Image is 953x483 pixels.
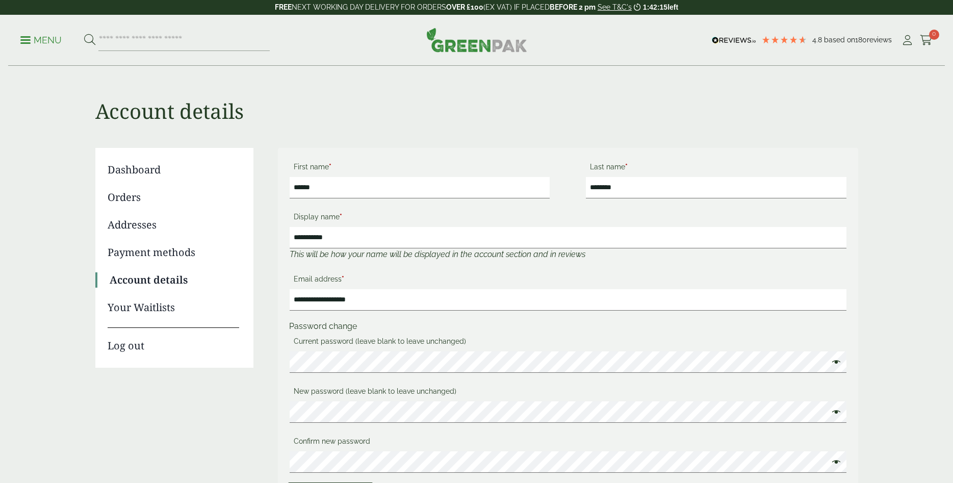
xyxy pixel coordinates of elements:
[426,28,527,52] img: GreenPak Supplies
[108,190,239,205] a: Orders
[867,36,892,44] span: reviews
[598,3,632,11] a: See T&C's
[108,162,239,177] a: Dashboard
[920,33,933,48] a: 0
[20,34,62,44] a: Menu
[108,327,239,353] a: Log out
[446,3,483,11] strong: OVER £100
[290,384,846,401] label: New password (leave blank to leave unchanged)
[95,66,858,123] h1: Account details
[550,3,596,11] strong: BEFORE 2 pm
[108,217,239,233] a: Addresses
[586,160,846,177] label: Last name
[929,30,939,40] span: 0
[108,245,239,260] a: Payment methods
[20,34,62,46] p: Menu
[290,210,846,227] label: Display name
[290,249,585,259] em: This will be how your name will be displayed in the account section and in reviews
[761,35,807,44] div: 4.78 Stars
[275,3,292,11] strong: FREE
[920,35,933,45] i: Cart
[824,36,855,44] span: Based on
[812,36,824,44] span: 4.8
[643,3,667,11] span: 1:42:15
[901,35,914,45] i: My Account
[712,37,756,44] img: REVIEWS.io
[290,272,846,289] label: Email address
[290,334,846,351] label: Current password (leave blank to leave unchanged)
[108,300,239,315] a: Your Waitlists
[667,3,678,11] span: left
[110,272,239,288] a: Account details
[855,36,867,44] span: 180
[290,160,550,177] label: First name
[288,320,358,333] legend: Password change
[290,434,846,451] label: Confirm new password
